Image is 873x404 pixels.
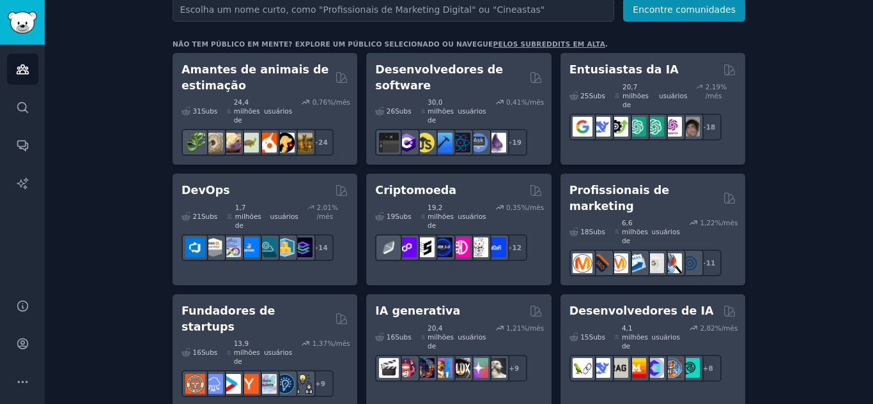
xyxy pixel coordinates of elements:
[521,204,544,211] font: %/mês
[493,40,606,48] font: pelos subreddits em alta
[706,123,716,131] font: 18
[239,133,259,153] img: tartaruga
[506,324,521,332] font: 1,21
[173,40,493,48] font: Não tem público em mente? Explore um público selecionado ou navegue
[293,237,313,257] img: Engenheiros de plataforma
[662,253,682,273] img: Pesquisa de Marketing
[201,213,217,220] font: Subs
[521,98,544,106] font: %/mês
[451,133,470,153] img: reativo nativo
[293,133,313,153] img: raça de cachorro
[415,237,435,257] img: participante da etnia
[235,204,261,229] font: 1,7 milhões de
[573,358,592,378] img: LangChain
[591,358,610,378] img: Busca Profunda
[626,253,646,273] img: Marketing por e-mail
[264,107,292,115] font: usuários
[234,98,260,124] font: 24,4 milhões de
[318,138,328,146] font: 24
[451,358,470,378] img: FluxAI
[193,348,201,356] font: 16
[662,117,682,137] img: OpenAIDev
[433,237,452,257] img: web3
[293,374,313,394] img: crescer meu negócio
[415,133,435,153] img: aprenda javascript
[715,219,738,227] font: %/mês
[626,117,646,137] img: Design do prompt do chatgpt
[321,380,325,387] font: 9
[327,98,350,106] font: %/mês
[468,133,488,153] img: Pergunte à Ciência da Computação
[506,204,521,211] font: 0,35
[387,333,395,341] font: 16
[486,237,506,257] img: definição_
[580,333,589,341] font: 15
[185,374,205,394] img: EmpreendedorRideAlong
[397,133,417,153] img: c sustenido
[395,107,411,115] font: Subs
[569,304,714,317] font: Desenvolvedores de IA
[185,133,205,153] img: herpetologia
[700,219,715,227] font: 1,22
[387,213,395,220] font: 19
[589,92,605,100] font: Subs
[591,117,610,137] img: Busca Profunda
[486,358,506,378] img: Cabine dos Sonhos
[680,358,700,378] img: Sociedade de Desenvolvedores de IA
[506,98,521,106] font: 0,41
[257,374,277,394] img: indiehackers
[608,253,628,273] img: Pergunte ao Marketing
[458,333,486,341] font: usuários
[622,219,648,244] font: 6,6 milhões de
[315,380,321,387] font: +
[375,184,456,197] font: Criptomoeda
[644,253,664,273] img: anúncios do Google
[644,117,664,137] img: prompts_do_chatgpt_
[433,133,452,153] img: Programação iOS
[512,138,521,146] font: 19
[313,340,327,347] font: 1,37
[706,83,720,91] font: 2,19
[201,348,217,356] font: Subs
[644,358,664,378] img: OpenSourceAI
[509,364,514,372] font: +
[327,340,350,347] font: %/mês
[569,184,669,213] font: Profissionais de marketing
[507,138,513,146] font: +
[387,107,395,115] font: 26
[379,358,399,378] img: aivideo
[182,184,230,197] font: DevOps
[221,374,241,394] img: comece
[221,237,241,257] img: Docker_DevOps
[706,83,727,100] font: % /mês
[626,358,646,378] img: MistralAI
[313,98,327,106] font: 0,76
[652,228,680,236] font: usuários
[680,253,700,273] img: Marketing Online
[182,63,329,92] font: Amantes de animais de estimação
[275,374,295,394] img: Empreendedorismo
[379,237,399,257] img: finanças étnicas
[182,304,275,333] font: Fundadores de startups
[700,324,715,332] font: 2,82
[397,237,417,257] img: 0xPolígono
[486,133,506,153] img: elixir
[318,244,328,251] font: 14
[433,358,452,378] img: sdparatodos
[468,358,488,378] img: starryai
[428,98,454,124] font: 30,0 milhões de
[708,364,713,372] font: 8
[608,358,628,378] img: Trapo
[521,324,544,332] font: %/mês
[397,358,417,378] img: dalle2
[275,237,295,257] img: aws_cdk
[375,304,460,317] font: IA generativa
[428,204,454,229] font: 19,2 milhões de
[608,117,628,137] img: Catálogo de ferramentas de IA
[428,324,454,350] font: 20,4 milhões de
[193,213,201,220] font: 21
[264,348,292,356] font: usuários
[589,333,605,341] font: Subs
[257,133,277,153] img: calopsita
[458,107,486,115] font: usuários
